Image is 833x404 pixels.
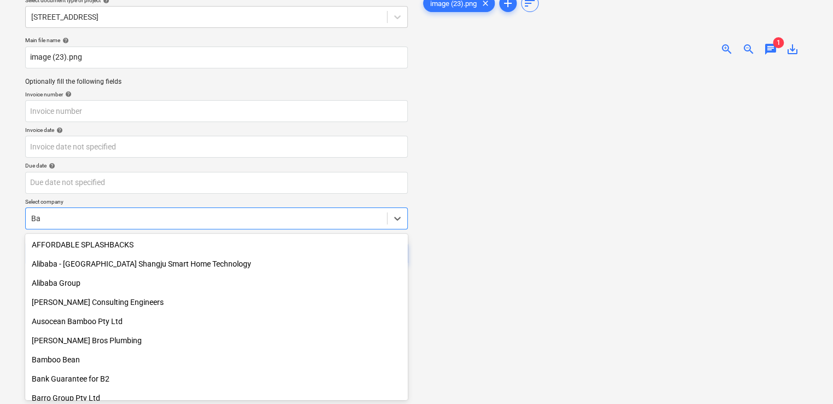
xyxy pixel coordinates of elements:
[25,332,408,349] div: [PERSON_NAME] Bros Plumbing
[25,172,408,194] input: Due date not specified
[786,43,799,56] span: save_alt
[63,91,72,97] span: help
[773,37,784,48] span: 1
[25,255,408,273] div: Alibaba - Guangdong Shangju Smart Home Technology
[25,100,408,122] input: Invoice number
[25,370,408,388] div: Bank Guarantee for B2
[25,91,408,98] div: Invoice number
[25,274,408,292] div: Alibaba Group
[47,163,55,169] span: help
[60,37,69,44] span: help
[25,313,408,330] div: Ausocean Bamboo Pty Ltd
[25,236,408,253] div: AFFORDABLE SPLASHBACKS
[25,293,408,311] div: Andrew Baigent Consulting Engineers
[25,332,408,349] div: Bailey Bros Plumbing
[25,37,408,44] div: Main file name
[764,43,777,56] span: chat
[25,77,408,86] p: Optionally fill the following fields
[25,293,408,311] div: [PERSON_NAME] Consulting Engineers
[25,126,408,134] div: Invoice date
[54,127,63,134] span: help
[25,255,408,273] div: Alibaba - [GEOGRAPHIC_DATA] Shangju Smart Home Technology
[25,136,408,158] input: Invoice date not specified
[25,47,408,68] input: Main file name
[25,198,408,207] p: Select company
[742,43,755,56] span: zoom_out
[720,43,733,56] span: zoom_in
[778,351,833,404] iframe: Chat Widget
[25,162,408,169] div: Due date
[25,351,408,368] div: Bamboo Bean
